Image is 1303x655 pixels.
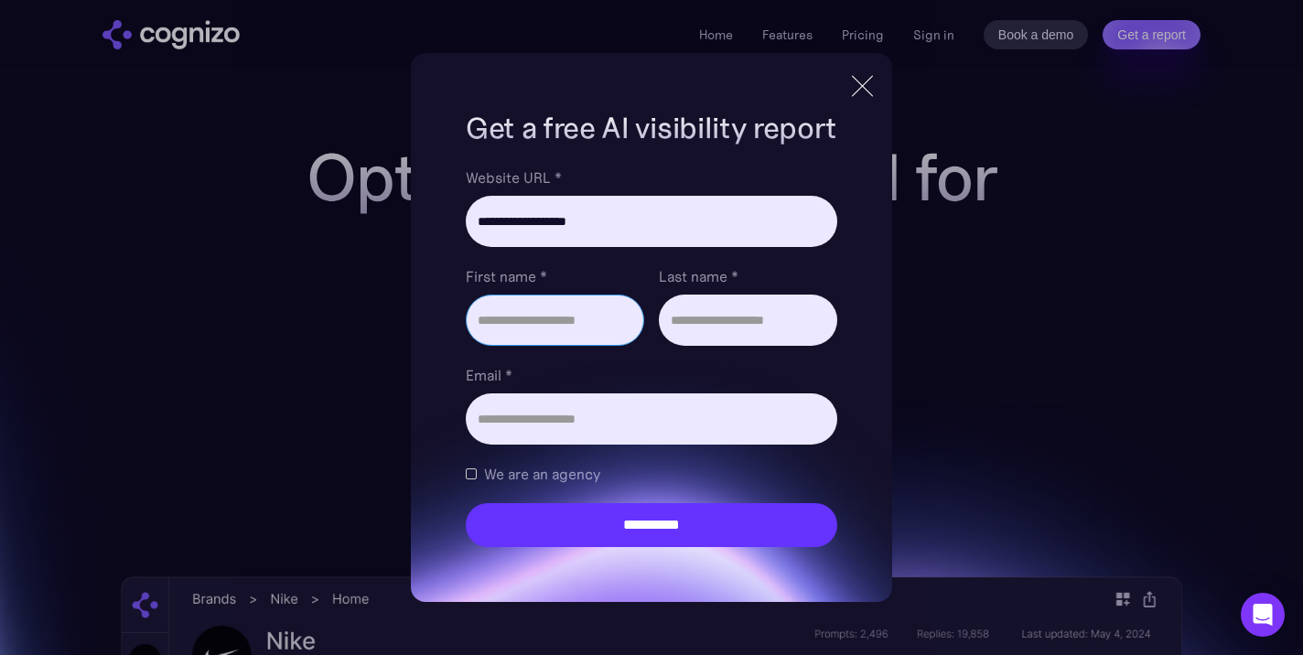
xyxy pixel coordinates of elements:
[1241,593,1285,637] div: Open Intercom Messenger
[659,265,837,287] label: Last name *
[466,108,837,148] h1: Get a free AI visibility report
[466,166,837,547] form: Brand Report Form
[466,265,644,287] label: First name *
[466,166,837,188] label: Website URL *
[466,364,837,386] label: Email *
[484,463,600,485] span: We are an agency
